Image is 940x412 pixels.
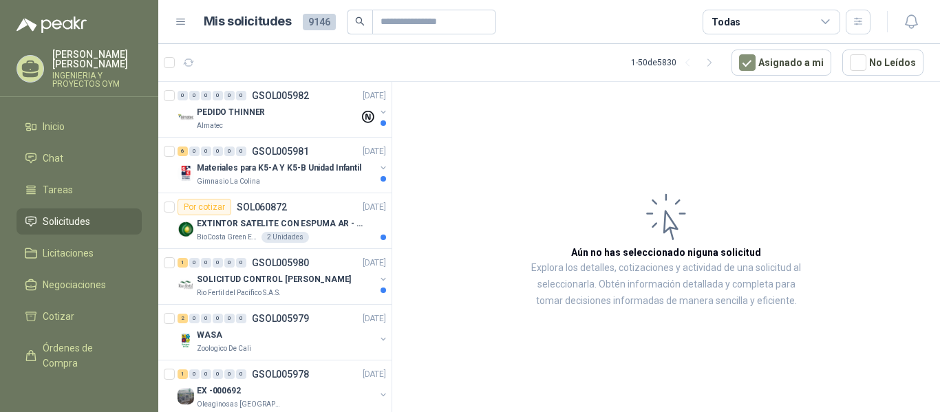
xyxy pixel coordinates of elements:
span: Inicio [43,119,65,134]
p: Rio Fertil del Pacífico S.A.S. [197,288,281,299]
img: Logo peakr [17,17,87,33]
span: Tareas [43,182,73,197]
div: 0 [236,147,246,156]
img: Company Logo [178,332,194,349]
img: Company Logo [178,165,194,182]
img: Company Logo [178,388,194,404]
p: GSOL005980 [252,258,309,268]
div: 0 [224,91,235,100]
p: Materiales para K5-A Y K5-B Unidad Infantil [197,162,361,175]
p: Gimnasio La Colina [197,176,260,187]
div: 0 [201,91,211,100]
div: 0 [236,258,246,268]
div: 0 [213,258,223,268]
span: search [355,17,365,26]
p: INGENIERIA Y PROYECTOS OYM [52,72,142,88]
p: Zoologico De Cali [197,343,251,354]
p: [DATE] [363,257,386,270]
span: Cotizar [43,309,74,324]
img: Company Logo [178,277,194,293]
div: 0 [213,314,223,323]
div: 1 [178,258,188,268]
a: Por cotizarSOL060872[DATE] Company LogoEXTINTOR SATELITE CON ESPUMA AR - AFFFBioCosta Green Energ... [158,193,392,249]
p: Explora los detalles, cotizaciones y actividad de una solicitud al seleccionarla. Obtén informaci... [530,260,802,310]
p: [DATE] [363,201,386,214]
p: EX -000692 [197,384,241,398]
div: 0 [213,147,223,156]
div: Todas [712,14,740,30]
div: 0 [224,147,235,156]
img: Company Logo [178,109,194,126]
div: 0 [236,91,246,100]
div: 0 [201,314,211,323]
div: 0 [189,369,200,379]
a: Órdenes de Compra [17,335,142,376]
div: 1 - 50 de 5830 [631,52,720,74]
a: Licitaciones [17,240,142,266]
h1: Mis solicitudes [204,12,292,32]
div: 0 [236,314,246,323]
span: 9146 [303,14,336,30]
p: GSOL005982 [252,91,309,100]
a: Inicio [17,113,142,140]
a: 1 0 0 0 0 0 GSOL005978[DATE] Company LogoEX -000692Oleaginosas [GEOGRAPHIC_DATA][PERSON_NAME] [178,366,389,410]
span: Licitaciones [43,246,94,261]
div: 0 [224,258,235,268]
p: PEDIDO THINNER [197,106,265,119]
p: [DATE] [363,145,386,158]
a: Negociaciones [17,272,142,298]
a: Solicitudes [17,208,142,235]
span: Chat [43,151,63,166]
p: GSOL005979 [252,314,309,323]
div: 0 [201,258,211,268]
a: 1 0 0 0 0 0 GSOL005980[DATE] Company LogoSOLICITUD CONTROL [PERSON_NAME]Rio Fertil del Pacífico S... [178,254,389,299]
div: 0 [213,369,223,379]
p: GSOL005978 [252,369,309,379]
a: 2 0 0 0 0 0 GSOL005979[DATE] Company LogoWASAZoologico De Cali [178,310,389,354]
p: BioCosta Green Energy S.A.S [197,232,259,243]
div: 0 [201,147,211,156]
p: [DATE] [363,368,386,381]
div: 0 [189,91,200,100]
a: 0 0 0 0 0 0 GSOL005982[DATE] Company LogoPEDIDO THINNERAlmatec [178,87,389,131]
div: 6 [178,147,188,156]
a: 6 0 0 0 0 0 GSOL005981[DATE] Company LogoMateriales para K5-A Y K5-B Unidad InfantilGimnasio La C... [178,143,389,187]
span: Solicitudes [43,214,90,229]
a: Cotizar [17,303,142,329]
div: 0 [189,314,200,323]
p: SOLICITUD CONTROL [PERSON_NAME] [197,273,351,286]
p: [PERSON_NAME] [PERSON_NAME] [52,50,142,69]
a: Tareas [17,177,142,203]
div: 0 [213,91,223,100]
div: 0 [178,91,188,100]
button: Asignado a mi [731,50,831,76]
div: 0 [224,369,235,379]
h3: Aún no has seleccionado niguna solicitud [571,245,761,260]
img: Company Logo [178,221,194,237]
span: Órdenes de Compra [43,340,129,371]
div: 0 [201,369,211,379]
p: SOL060872 [237,202,287,212]
div: 0 [224,314,235,323]
div: Por cotizar [178,199,231,215]
div: 0 [236,369,246,379]
p: WASA [197,329,222,342]
span: Negociaciones [43,277,106,292]
a: Chat [17,145,142,171]
p: [DATE] [363,89,386,102]
p: Oleaginosas [GEOGRAPHIC_DATA][PERSON_NAME] [197,399,284,410]
div: 2 [178,314,188,323]
div: 0 [189,147,200,156]
button: No Leídos [842,50,923,76]
p: [DATE] [363,312,386,325]
div: 2 Unidades [261,232,309,243]
p: EXTINTOR SATELITE CON ESPUMA AR - AFFF [197,217,368,230]
div: 1 [178,369,188,379]
p: GSOL005981 [252,147,309,156]
div: 0 [189,258,200,268]
p: Almatec [197,120,223,131]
